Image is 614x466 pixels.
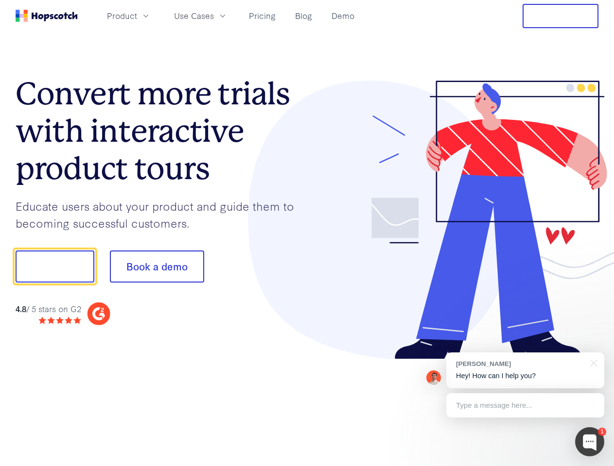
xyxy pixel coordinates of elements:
div: Type a message here... [446,393,604,417]
button: Show me! [16,250,94,283]
div: 1 [598,428,606,436]
button: Product [101,8,157,24]
strong: 4.8 [16,303,26,314]
h1: Convert more trials with interactive product tours [16,75,307,187]
div: / 5 stars on G2 [16,303,81,315]
p: Educate users about your product and guide them to becoming successful customers. [16,198,307,231]
a: Home [16,10,78,22]
button: Book a demo [110,250,204,283]
div: [PERSON_NAME] [456,359,585,368]
p: Hey! How can I help you? [456,371,595,381]
button: Free Trial [523,4,598,28]
button: Use Cases [168,8,233,24]
span: Product [107,10,137,22]
a: Blog [291,8,316,24]
a: Pricing [245,8,280,24]
img: Mark Spera [426,370,441,385]
span: Use Cases [174,10,214,22]
a: Demo [328,8,358,24]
